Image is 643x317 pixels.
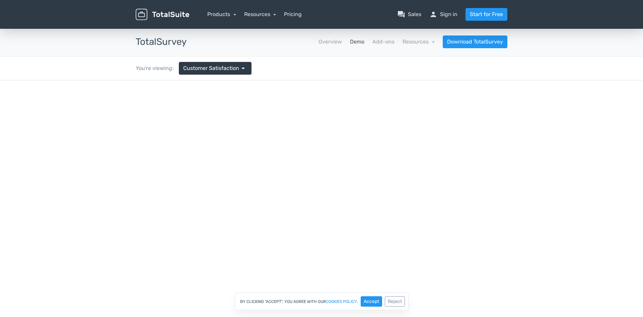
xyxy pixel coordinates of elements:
a: Resources [244,11,276,17]
a: Resources [403,38,435,45]
img: TotalSuite for WordPress [136,9,189,20]
a: question_answerSales [397,10,421,18]
a: Add-ons [372,38,395,46]
a: Pricing [284,10,302,18]
div: By clicking "Accept", you agree with our . [235,293,409,310]
span: question_answer [397,10,405,18]
span: person [429,10,437,18]
a: Download TotalSurvey [443,35,507,48]
div: You're viewing: [136,64,179,72]
h3: TotalSurvey [136,37,187,47]
a: Start for Free [466,8,507,21]
a: cookies policy [326,300,357,304]
a: Products [207,11,236,17]
a: Demo [350,38,364,46]
button: Accept [361,296,382,307]
span: arrow_drop_down [239,64,247,72]
a: personSign in [429,10,457,18]
button: Reject [385,296,405,307]
span: Customer Satisfaction [183,64,239,72]
a: Customer Satisfaction arrow_drop_down [179,62,252,75]
a: Overview [318,38,342,46]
